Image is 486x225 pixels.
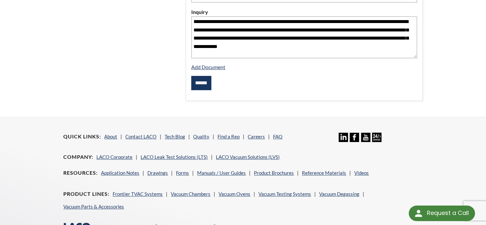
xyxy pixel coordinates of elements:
img: 24/7 Support Icon [372,133,381,142]
a: Vacuum Degassing [319,191,359,197]
a: Drawings [147,170,168,176]
a: LACO Corporate [96,154,132,160]
a: Vacuum Ovens [218,191,250,197]
a: Quality [193,134,209,139]
a: Videos [354,170,369,176]
a: Tech Blog [165,134,185,139]
a: Forms [176,170,189,176]
a: LACO Vacuum Solutions (LVS) [216,154,280,160]
a: FAQ [273,134,282,139]
a: Vacuum Chambers [171,191,210,197]
h4: Company [63,154,93,160]
h4: Quick Links [63,133,101,140]
a: 24/7 Support [372,137,381,143]
a: Find a Rep [218,134,240,139]
a: Application Notes [101,170,139,176]
img: round button [413,208,424,219]
a: Manuals / User Guides [197,170,246,176]
div: Request a Call [427,206,468,220]
a: Frontier TVAC Systems [113,191,163,197]
h4: Resources [63,170,98,176]
div: Request a Call [409,206,475,221]
a: Vacuum Testing Systems [258,191,311,197]
a: Product Brochures [254,170,294,176]
a: Add Document [191,64,225,70]
a: Contact LACO [125,134,156,139]
a: Vacuum Parts & Accessories [63,204,124,209]
a: Reference Materials [302,170,346,176]
a: Careers [248,134,265,139]
a: LACO Leak Test Solutions (LTS) [141,154,208,160]
a: About [104,134,117,139]
label: Inquiry [191,8,417,16]
h4: Product Lines [63,191,109,197]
